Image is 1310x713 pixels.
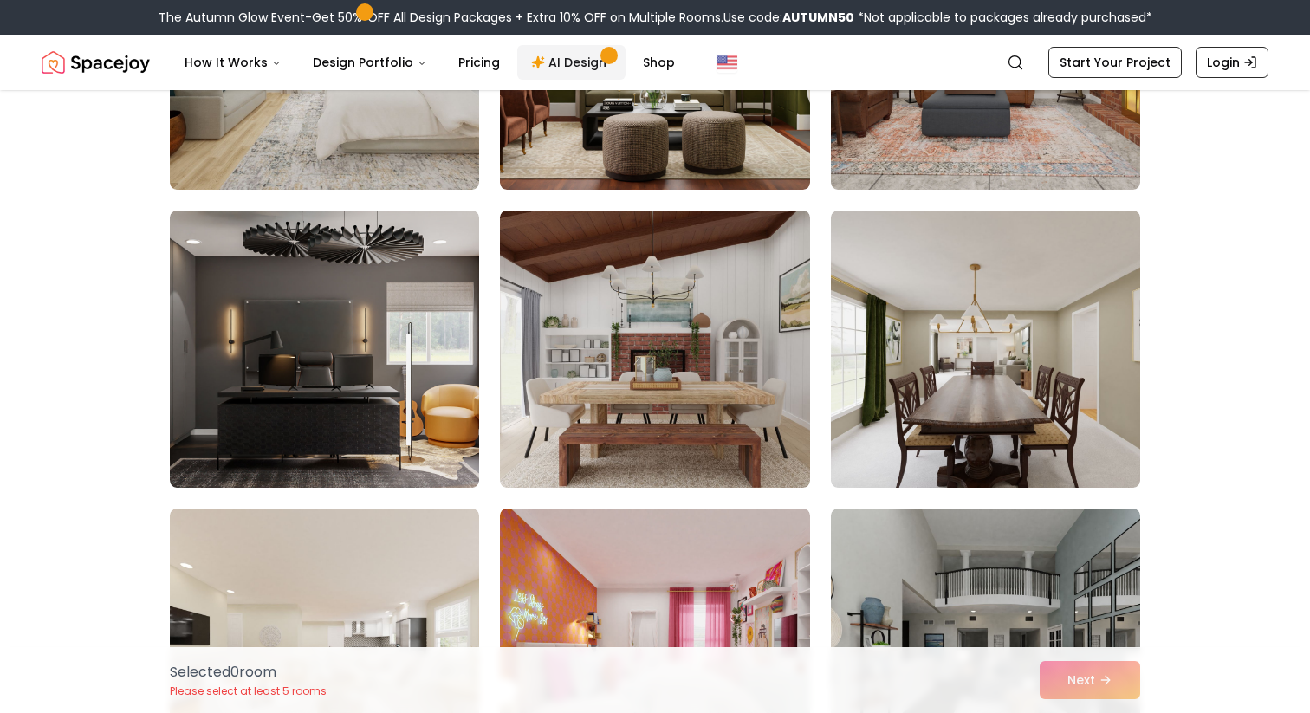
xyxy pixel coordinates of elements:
[629,45,689,80] a: Shop
[42,45,150,80] img: Spacejoy Logo
[170,662,327,683] p: Selected 0 room
[782,9,854,26] b: AUTUMN50
[170,211,479,488] img: Room room-34
[723,9,854,26] span: Use code:
[854,9,1152,26] span: *Not applicable to packages already purchased*
[444,45,514,80] a: Pricing
[500,211,809,488] img: Room room-35
[831,211,1140,488] img: Room room-36
[42,35,1268,90] nav: Global
[517,45,626,80] a: AI Design
[42,45,150,80] a: Spacejoy
[171,45,689,80] nav: Main
[159,9,1152,26] div: The Autumn Glow Event-Get 50% OFF All Design Packages + Extra 10% OFF on Multiple Rooms.
[171,45,295,80] button: How It Works
[1048,47,1182,78] a: Start Your Project
[1196,47,1268,78] a: Login
[170,684,327,698] p: Please select at least 5 rooms
[717,52,737,73] img: United States
[299,45,441,80] button: Design Portfolio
